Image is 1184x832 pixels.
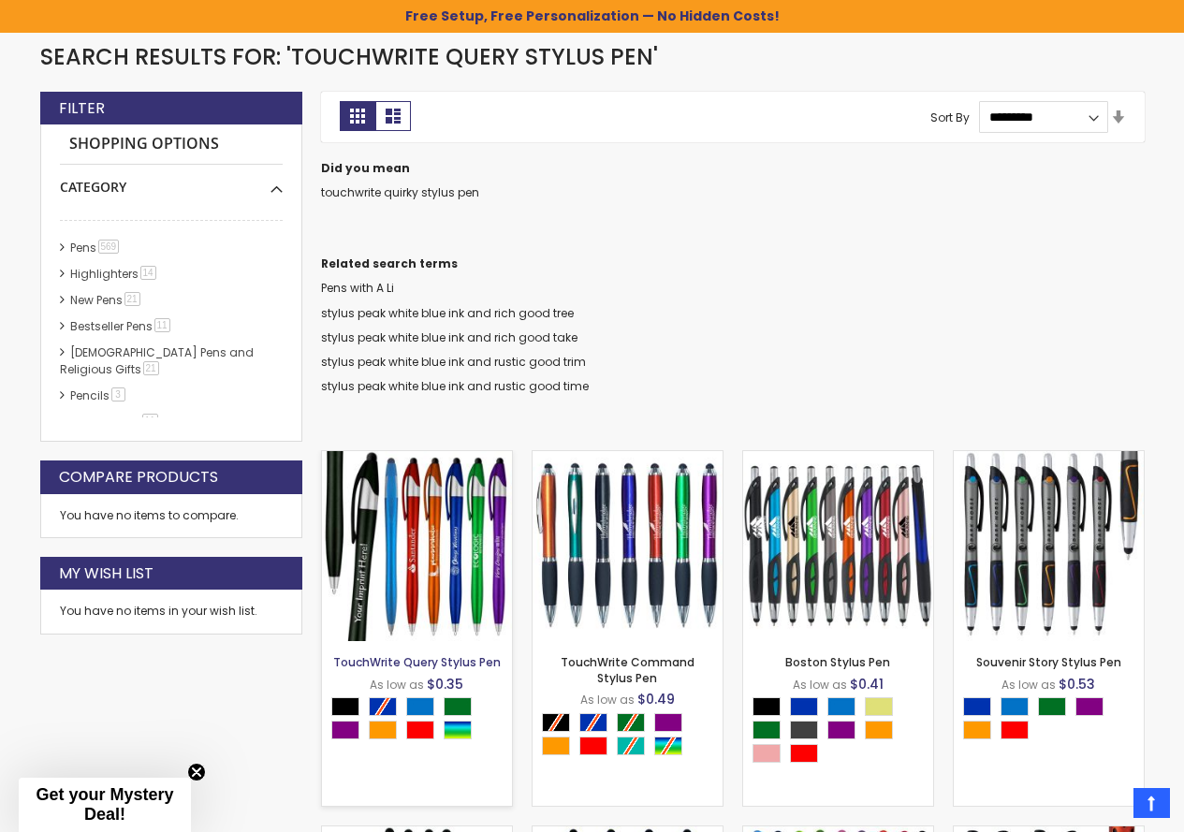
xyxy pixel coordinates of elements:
[406,721,434,739] div: Red
[321,378,589,394] a: stylus peak white blue ink and rustic good time
[124,292,140,306] span: 21
[1059,675,1095,693] span: $0.53
[963,697,1144,744] div: Select A Color
[66,414,165,430] a: hp-featured11
[790,697,818,716] div: Blue
[1038,697,1066,716] div: Green
[60,165,283,197] div: Category
[444,697,472,716] div: Green
[753,744,781,763] div: Rose
[66,387,132,403] a: Pencils3
[187,763,206,781] button: Close teaser
[865,697,893,716] div: Gold
[322,451,512,641] img: TouchWrite Query Stylus Pen
[66,240,126,255] a: Pens569
[561,654,694,685] a: TouchWrite Command Stylus Pen
[533,451,723,641] img: TouchWrite Command Stylus Pen
[59,98,105,119] strong: Filter
[580,692,635,708] span: As low as
[930,109,970,124] label: Sort By
[406,697,434,716] div: Blue Light
[40,41,658,72] span: Search results for: 'TouchWrite Query Stylus Pen'
[331,721,359,739] div: Purple
[59,563,153,584] strong: My Wish List
[331,697,512,744] div: Select A Color
[827,721,855,739] div: Purple
[533,450,723,466] a: TouchWrite Command Stylus Pen
[321,256,1145,271] dt: Related search terms
[321,280,394,296] a: Pens with A Li
[40,494,302,538] div: You have no items to compare.
[321,161,1145,176] dt: Did you mean
[753,697,781,716] div: Black
[98,240,120,254] span: 569
[321,354,586,370] a: stylus peak white blue ink and rustic good trim
[753,721,781,739] div: Green
[369,721,397,739] div: Orange
[1075,697,1104,716] div: Purple
[140,266,156,280] span: 14
[321,329,577,345] a: stylus peak white blue ink and rich good take
[321,184,479,200] a: touchwrite quirky stylus pen
[111,387,125,401] span: 3
[59,467,218,488] strong: Compare Products
[60,344,254,377] a: [DEMOGRAPHIC_DATA] Pens and Religious Gifts21
[743,451,933,641] img: Boston Stylus Pen
[753,697,933,767] div: Select A Color
[1133,788,1170,818] a: Top
[66,266,163,282] a: Highlighters14
[793,677,847,693] span: As low as
[827,697,855,716] div: Blue Light
[60,604,283,619] div: You have no items in your wish list.
[370,677,424,693] span: As low as
[976,654,1121,670] a: Souvenir Story Stylus Pen
[542,737,570,755] div: Orange
[1001,677,1056,693] span: As low as
[542,713,723,760] div: Select A Color
[322,450,512,466] a: TouchWrite Query Stylus Pen
[963,721,991,739] div: Orange
[743,450,933,466] a: Boston Stylus Pen
[444,721,472,739] div: Assorted
[333,654,501,670] a: TouchWrite Query Stylus Pen
[579,737,607,755] div: Red
[1001,721,1029,739] div: Red
[963,697,991,716] div: Blue
[36,785,173,824] span: Get your Mystery Deal!
[637,690,675,708] span: $0.49
[427,675,463,693] span: $0.35
[850,675,884,693] span: $0.41
[954,451,1144,641] img: Souvenir Story Stylus Pen
[154,318,170,332] span: 11
[790,721,818,739] div: Grey Charcoal
[331,697,359,716] div: Black
[1001,697,1029,716] div: Blue Light
[60,124,283,165] strong: Shopping Options
[143,361,159,375] span: 21
[66,292,147,308] a: New Pens21
[865,721,893,739] div: Orange
[340,101,375,131] strong: Grid
[790,744,818,763] div: Red
[785,654,890,670] a: Boston Stylus Pen
[19,778,191,832] div: Get your Mystery Deal!Close teaser
[66,318,177,334] a: Bestseller Pens11
[654,713,682,732] div: Purple
[142,414,158,428] span: 11
[321,305,574,321] a: stylus peak white blue ink and rich good tree
[954,450,1144,466] a: Souvenir Story Stylus Pen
